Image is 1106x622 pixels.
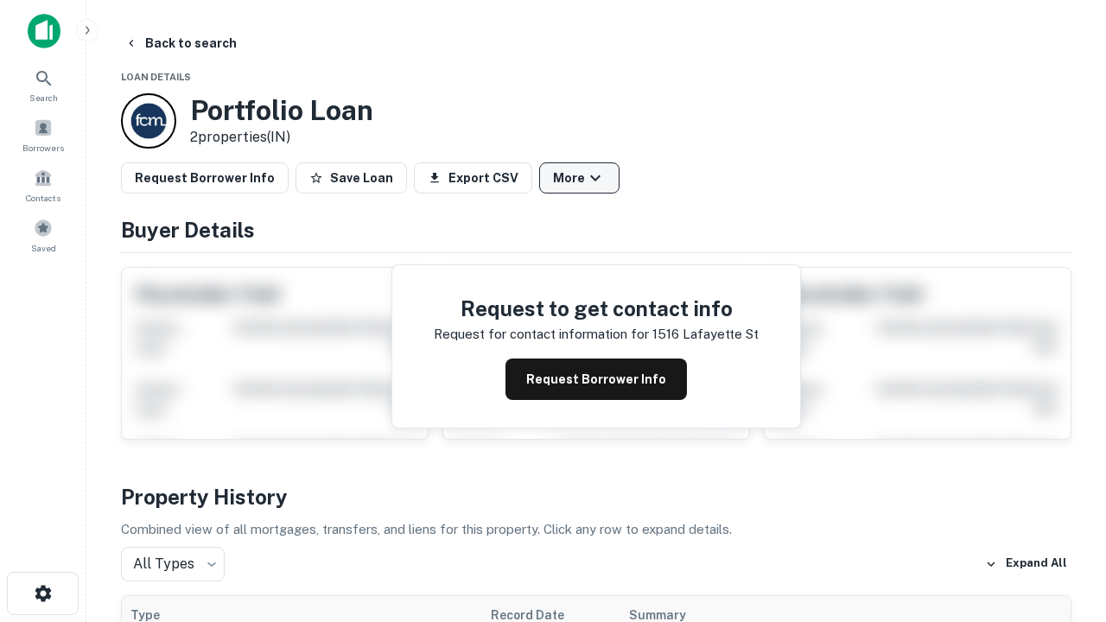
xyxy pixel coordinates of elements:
p: 2 properties (IN) [190,127,373,148]
span: Borrowers [22,141,64,155]
button: Export CSV [414,162,532,194]
button: Request Borrower Info [505,359,687,400]
a: Search [5,61,81,108]
button: Back to search [118,28,244,59]
p: 1516 lafayette st [652,324,759,345]
span: Saved [31,241,56,255]
span: Contacts [26,191,60,205]
h4: Request to get contact info [434,293,759,324]
h3: Portfolio Loan [190,94,373,127]
button: Request Borrower Info [121,162,289,194]
span: Loan Details [121,72,191,82]
span: Search [29,91,58,105]
p: Combined view of all mortgages, transfers, and liens for this property. Click any row to expand d... [121,519,1071,540]
h4: Buyer Details [121,214,1071,245]
iframe: Chat Widget [1020,428,1106,511]
h4: Property History [121,481,1071,512]
button: Save Loan [296,162,407,194]
button: More [539,162,620,194]
a: Saved [5,212,81,258]
img: capitalize-icon.png [28,14,60,48]
button: Expand All [981,551,1071,577]
div: All Types [121,547,225,581]
p: Request for contact information for [434,324,649,345]
a: Borrowers [5,111,81,158]
a: Contacts [5,162,81,208]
